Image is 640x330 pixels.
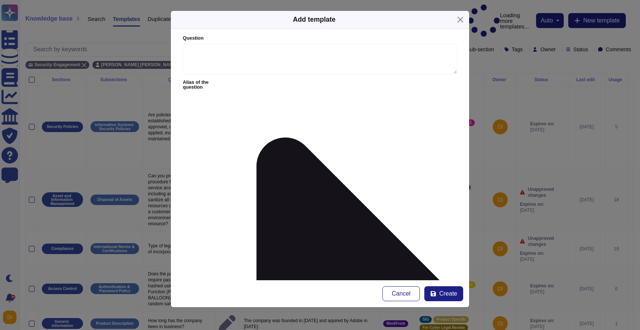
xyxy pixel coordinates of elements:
button: Cancel [382,286,420,301]
button: Create [424,286,463,301]
span: Cancel [392,291,410,297]
button: Close [455,14,466,25]
div: Add template [293,15,335,25]
span: Create [439,291,457,297]
label: Question [183,36,457,41]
